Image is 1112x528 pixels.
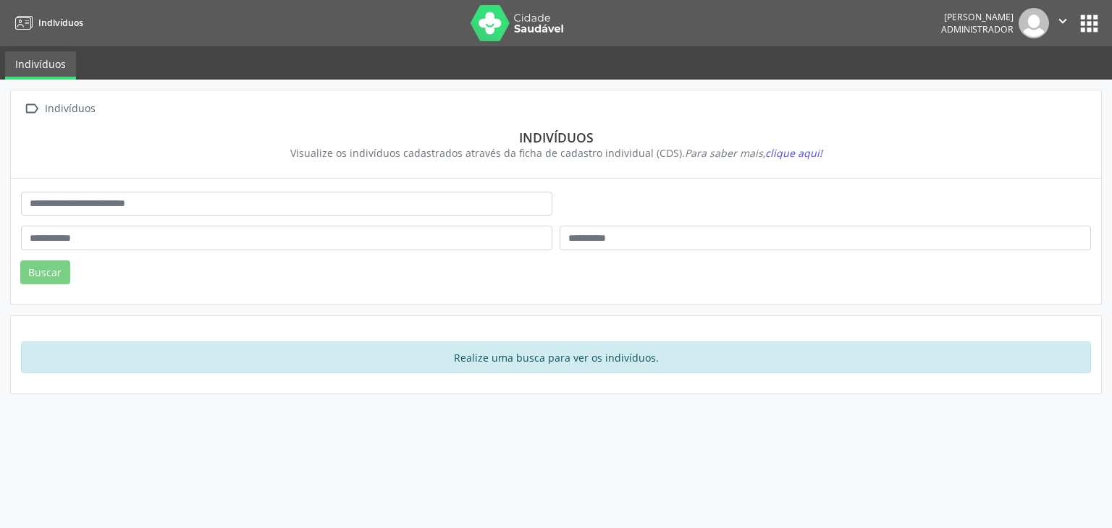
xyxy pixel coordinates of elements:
[31,129,1081,145] div: Indivíduos
[20,260,70,285] button: Buscar
[1049,8,1077,38] button: 
[941,23,1014,35] span: Administrador
[1055,13,1071,29] i: 
[5,51,76,80] a: Indivíduos
[42,98,98,119] div: Indivíduos
[21,98,98,119] a:  Indivíduos
[1077,11,1102,36] button: apps
[38,17,83,29] span: Indivíduos
[941,11,1014,23] div: [PERSON_NAME]
[21,98,42,119] i: 
[10,11,83,35] a: Indivíduos
[1019,8,1049,38] img: img
[21,341,1091,373] div: Realize uma busca para ver os indivíduos.
[685,146,822,160] i: Para saber mais,
[765,146,822,160] span: clique aqui!
[31,145,1081,161] div: Visualize os indivíduos cadastrados através da ficha de cadastro individual (CDS).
